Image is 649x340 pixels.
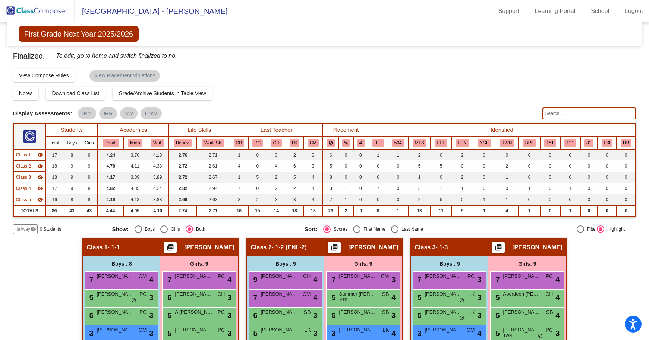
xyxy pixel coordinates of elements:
[123,172,147,183] td: 3.89
[286,160,303,172] td: 6
[323,137,338,149] th: Keep away students
[451,205,473,216] td: 5
[169,160,196,172] td: 2.72
[598,194,617,205] td: 0
[81,194,98,205] td: 8
[368,205,388,216] td: 8
[540,172,560,183] td: 0
[431,194,451,205] td: 5
[560,183,580,194] td: 1
[119,90,206,96] span: Grade/Archive Students in Table View
[46,194,63,205] td: 16
[584,139,593,147] button: 81
[13,87,39,100] button: Notes
[495,137,519,149] th: Twins
[147,183,169,194] td: 4.24
[98,149,123,160] td: 4.24
[360,226,385,233] div: First Name
[323,183,338,194] td: 3
[388,205,408,216] td: 1
[598,160,617,172] td: 0
[16,152,31,158] span: Class 1
[286,205,303,216] td: 18
[323,149,338,160] td: 6
[540,205,560,216] td: 0
[271,139,282,147] button: CH
[37,197,43,203] mat-icon: visibility
[168,226,180,233] div: Girls
[81,183,98,194] td: 8
[388,137,408,149] th: 504 Plan
[495,194,519,205] td: 1
[86,244,107,251] span: Class 1
[368,172,388,183] td: 0
[267,172,286,183] td: 2
[368,149,388,160] td: 1
[431,149,451,160] td: 0
[348,244,398,251] span: [PERSON_NAME]
[286,172,303,183] td: 5
[252,139,263,147] button: PC
[388,194,408,205] td: 0
[63,149,81,160] td: 8
[413,139,426,147] button: MTS
[584,226,597,233] div: Filter
[323,172,338,183] td: 8
[372,139,384,147] button: IEP
[142,226,155,233] div: Boys
[495,172,519,183] td: 1
[234,139,245,147] button: SB
[604,226,625,233] div: Highlight
[103,139,119,147] button: Read.
[303,137,323,149] th: Claudia Marino
[602,139,613,147] button: LSI
[251,244,271,251] span: Class 2
[267,137,286,149] th: Christine Haas
[392,139,404,147] button: 504
[338,160,353,172] td: 0
[519,137,540,149] th: Behavior Plan (Formal BIP Only!)
[15,226,30,233] span: Hallway
[431,137,451,149] th: English Language Learner
[63,194,81,205] td: 8
[353,149,368,160] td: 0
[169,149,196,160] td: 2.76
[338,172,353,183] td: 0
[196,205,230,216] td: 2.71
[128,139,142,147] button: Math
[196,194,230,205] td: 2.63
[388,160,408,172] td: 0
[108,244,120,251] span: - 1-1
[303,205,323,216] td: 18
[323,194,338,205] td: 7
[147,149,169,160] td: 4.18
[303,194,323,205] td: 4
[303,160,323,172] td: 3
[305,225,491,233] mat-radio-group: Select an option
[580,160,598,172] td: 0
[169,183,196,194] td: 2.82
[37,185,43,191] mat-icon: visibility
[13,205,46,216] td: TOTALS
[112,225,299,233] mat-radio-group: Select an option
[52,90,99,96] span: Download Class List
[408,149,431,160] td: 2
[13,194,46,205] td: Michele Umbreit - 1-5 (ENL-1)
[338,183,353,194] td: 1
[500,139,514,147] button: TWN
[353,183,368,194] td: 0
[580,205,598,216] td: 0
[196,160,230,172] td: 2.61
[248,160,267,172] td: 0
[451,194,473,205] td: 0
[78,107,97,119] mat-chip: IRM
[160,256,238,271] div: Girls: 9
[519,183,540,194] td: 1
[435,139,447,147] button: ELL
[495,183,519,194] td: 0
[248,149,267,160] td: 8
[151,139,164,147] button: Writ.
[323,205,338,216] td: 29
[169,124,230,137] th: Life Skills
[98,205,123,216] td: 4.44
